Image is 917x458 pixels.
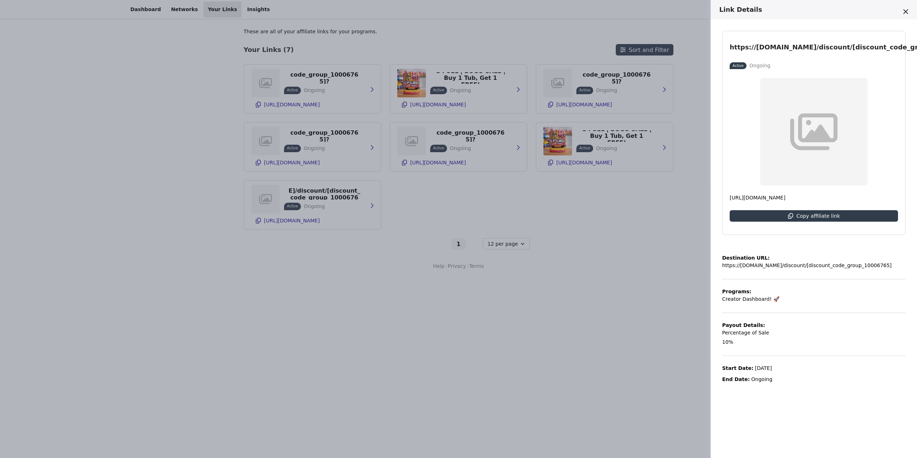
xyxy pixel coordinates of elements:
p: Ongoing [751,376,772,383]
p: [DATE] [755,365,772,372]
p: [URL][DOMAIN_NAME] [730,194,898,202]
p: Percentage of Sale [722,329,769,337]
p: 10% [722,338,733,346]
p: Payout Details: [722,322,769,329]
p: Creator Dashboard! 🚀 [722,295,779,303]
p: Active [733,63,744,68]
p: Programs: [722,288,779,295]
p: Start Date: [722,365,754,372]
p: End Date: [722,376,750,383]
p: Copy affiliate link [796,213,840,219]
button: Close [900,6,911,17]
h3: Link Details [719,6,899,14]
button: Copy affiliate link [730,210,898,222]
p: Destination URL: [722,254,892,262]
p: https://[DOMAIN_NAME]/discount/[discount_code_group_10006765] [722,262,892,269]
p: Ongoing [749,62,770,69]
